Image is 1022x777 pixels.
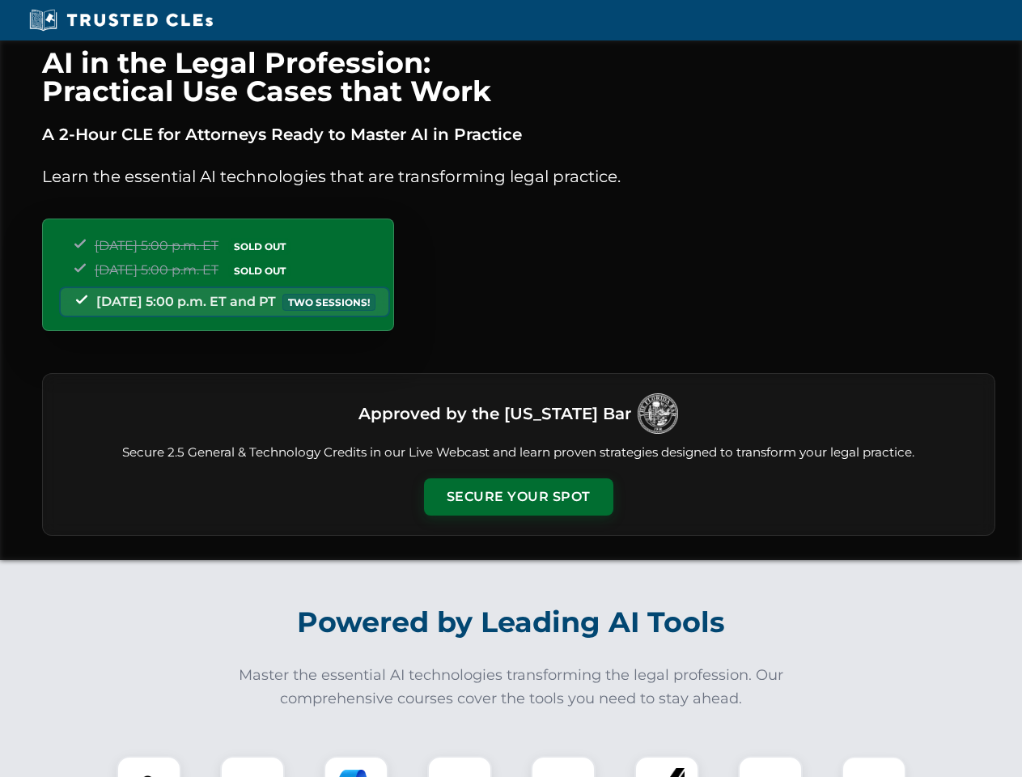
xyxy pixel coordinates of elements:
img: Logo [638,393,678,434]
span: SOLD OUT [228,262,291,279]
h3: Approved by the [US_STATE] Bar [358,399,631,428]
button: Secure Your Spot [424,478,613,516]
span: [DATE] 5:00 p.m. ET [95,238,218,253]
img: Trusted CLEs [24,8,218,32]
p: Secure 2.5 General & Technology Credits in our Live Webcast and learn proven strategies designed ... [62,444,975,462]
p: Master the essential AI technologies transforming the legal profession. Our comprehensive courses... [228,664,795,711]
span: SOLD OUT [228,238,291,255]
span: [DATE] 5:00 p.m. ET [95,262,218,278]
h1: AI in the Legal Profession: Practical Use Cases that Work [42,49,995,105]
h2: Powered by Leading AI Tools [63,594,960,651]
p: Learn the essential AI technologies that are transforming legal practice. [42,163,995,189]
p: A 2-Hour CLE for Attorneys Ready to Master AI in Practice [42,121,995,147]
